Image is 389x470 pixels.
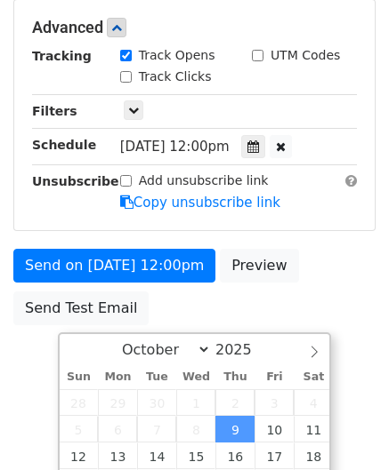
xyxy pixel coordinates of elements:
span: October 15, 2025 [176,442,215,469]
a: Preview [220,249,298,283]
input: Year [211,341,275,358]
label: UTM Codes [271,46,340,65]
span: October 18, 2025 [294,442,333,469]
span: October 14, 2025 [137,442,176,469]
label: Add unsubscribe link [139,171,269,190]
span: October 12, 2025 [60,442,99,469]
span: October 1, 2025 [176,389,215,416]
span: October 10, 2025 [255,416,294,442]
span: October 8, 2025 [176,416,215,442]
span: October 5, 2025 [60,416,99,442]
strong: Unsubscribe [32,174,119,188]
iframe: Chat Widget [300,385,389,470]
span: October 11, 2025 [294,416,333,442]
span: September 28, 2025 [60,389,99,416]
label: Track Clicks [139,68,212,86]
h5: Advanced [32,18,357,37]
a: Send on [DATE] 12:00pm [13,249,215,283]
span: Wed [176,371,215,383]
span: Sat [294,371,333,383]
span: [DATE] 12:00pm [120,139,230,155]
span: October 7, 2025 [137,416,176,442]
a: Send Test Email [13,291,149,325]
span: October 2, 2025 [215,389,255,416]
strong: Filters [32,104,77,118]
span: October 17, 2025 [255,442,294,469]
span: September 30, 2025 [137,389,176,416]
strong: Tracking [32,49,92,63]
span: October 3, 2025 [255,389,294,416]
span: Mon [98,371,137,383]
span: Thu [215,371,255,383]
label: Track Opens [139,46,215,65]
span: Tue [137,371,176,383]
span: October 13, 2025 [98,442,137,469]
span: Fri [255,371,294,383]
span: September 29, 2025 [98,389,137,416]
span: October 9, 2025 [215,416,255,442]
span: October 16, 2025 [215,442,255,469]
span: October 6, 2025 [98,416,137,442]
span: October 4, 2025 [294,389,333,416]
span: Sun [60,371,99,383]
strong: Schedule [32,138,96,152]
a: Copy unsubscribe link [120,195,280,211]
